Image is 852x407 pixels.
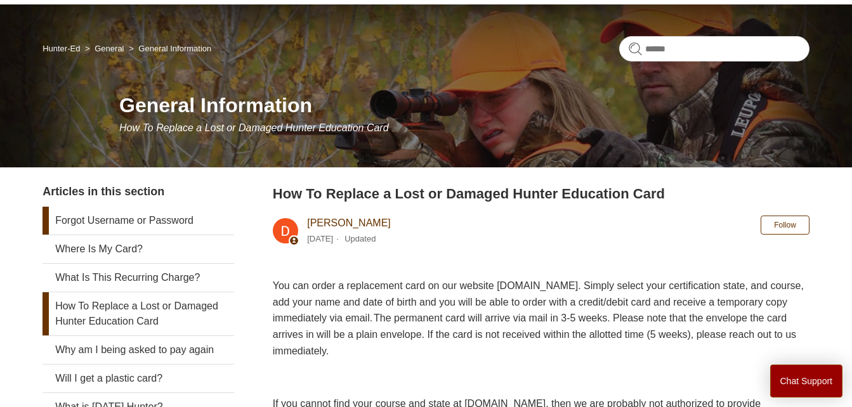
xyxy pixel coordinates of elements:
a: Where Is My Card? [43,235,234,263]
a: General Information [138,44,211,53]
li: Updated [344,234,376,243]
a: [PERSON_NAME] [307,217,391,228]
button: Follow Article [761,216,809,235]
span: Articles in this section [43,185,164,198]
a: General [95,44,124,53]
li: General [82,44,126,53]
a: Why am I being asked to pay again [43,336,234,364]
a: What Is This Recurring Charge? [43,264,234,292]
a: How To Replace a Lost or Damaged Hunter Education Card [43,292,234,335]
li: Hunter-Ed [43,44,82,53]
h2: How To Replace a Lost or Damaged Hunter Education Card [273,183,809,204]
a: Forgot Username or Password [43,207,234,235]
li: General Information [126,44,211,53]
input: Search [619,36,809,61]
h1: General Information [119,90,809,120]
a: Will I get a plastic card? [43,365,234,392]
span: You can order a replacement card on our website [DOMAIN_NAME]. Simply select your certification s... [273,280,804,356]
a: Hunter-Ed [43,44,80,53]
button: Chat Support [770,365,843,397]
time: 03/04/2024, 10:49 [307,234,333,243]
span: How To Replace a Lost or Damaged Hunter Education Card [119,122,389,133]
